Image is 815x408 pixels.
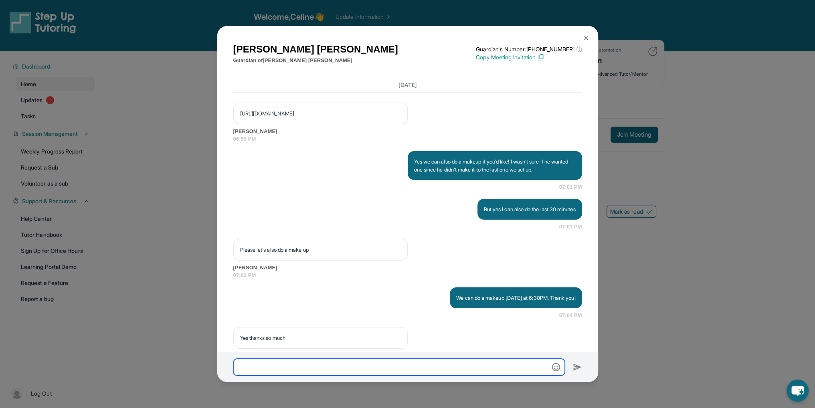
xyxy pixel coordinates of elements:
span: ⓘ [576,45,582,53]
img: Emoji [552,363,560,371]
p: We can do a makeup [DATE] at 6:30PM. Thank you! [456,294,575,302]
h1: [PERSON_NAME] [PERSON_NAME] [233,42,398,57]
p: Yes we can also do a makeup if you'd like! I wasn't sure if he wanted one since he didn't make it... [414,158,576,174]
span: 07:02 PM [233,271,582,279]
span: [PERSON_NAME] [233,264,582,272]
span: [PERSON_NAME] [233,352,582,360]
img: Close Icon [583,35,589,41]
span: 06:59 PM [233,135,582,143]
p: Copy Meeting Invitation [476,53,582,61]
span: 07:01 PM [559,223,582,231]
p: Guardian of [PERSON_NAME] [PERSON_NAME] [233,57,398,65]
span: 07:01 PM [559,183,582,191]
img: Copy Icon [537,54,544,61]
p: Guardian's Number: [PHONE_NUMBER] [476,45,582,53]
button: chat-button [787,380,809,402]
p: Yes thanks so much [240,334,401,342]
span: [PERSON_NAME] [233,127,582,135]
img: Send icon [573,362,582,372]
span: 07:04 PM [559,311,582,319]
h3: [DATE] [233,81,582,89]
p: [URL][DOMAIN_NAME] [240,109,401,117]
p: But yes I can also do the last 30 minutes [484,205,576,213]
p: Please let's also do a make up [240,246,401,254]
